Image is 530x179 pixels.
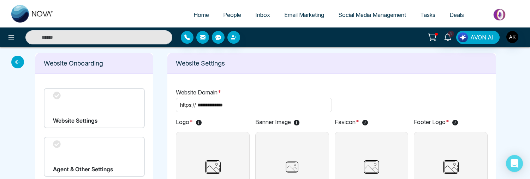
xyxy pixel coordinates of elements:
[176,58,488,68] p: Website Settings
[456,31,500,44] button: AVON AI
[274,158,310,176] img: image holder
[44,58,145,68] p: Website Onboarding
[420,11,435,18] span: Tasks
[284,11,324,18] span: Email Marketing
[255,118,329,126] p: Banner Image
[176,118,250,126] p: Logo
[338,11,406,18] span: Social Media Management
[186,8,216,21] a: Home
[442,8,471,21] a: Deals
[439,31,456,43] a: 3
[216,8,248,21] a: People
[470,33,494,42] span: AVON AI
[193,11,209,18] span: Home
[44,88,145,128] div: Website Settings
[413,8,442,21] a: Tasks
[458,32,468,42] img: Lead Flow
[44,137,145,177] div: Agent & Other Settings
[448,31,454,37] span: 3
[176,88,488,97] p: Website Domain
[223,11,241,18] span: People
[248,8,277,21] a: Inbox
[11,5,54,23] img: Nova CRM Logo
[475,7,526,23] img: Market-place.gif
[277,8,331,21] a: Email Marketing
[414,118,488,126] p: Footer Logo
[255,11,270,18] span: Inbox
[506,155,523,172] div: Open Intercom Messenger
[449,11,464,18] span: Deals
[335,118,409,126] p: Favicon
[331,8,413,21] a: Social Media Management
[180,101,196,109] span: https://
[506,31,518,43] img: User Avatar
